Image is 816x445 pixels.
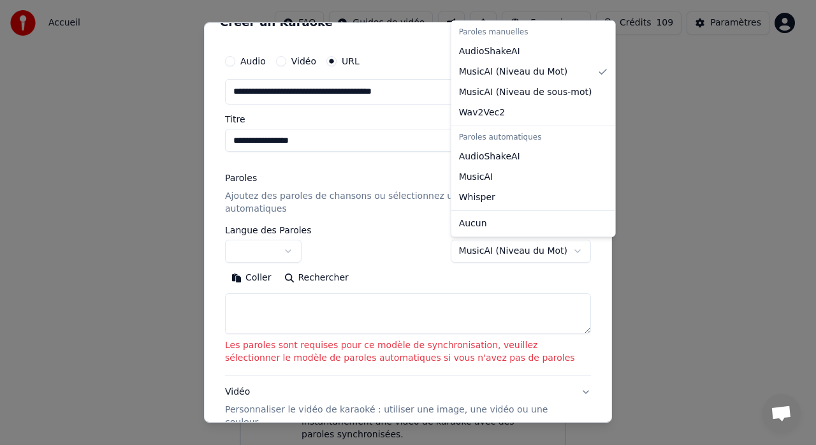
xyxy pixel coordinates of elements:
span: MusicAI [459,171,493,184]
span: AudioShakeAI [459,45,520,58]
span: MusicAI ( Niveau de sous-mot ) [459,86,592,99]
span: Aucun [459,217,487,230]
span: AudioShakeAI [459,150,520,163]
span: Wav2Vec2 [459,106,505,119]
div: Paroles automatiques [454,129,613,147]
span: MusicAI ( Niveau du Mot ) [459,66,567,78]
span: Whisper [459,191,495,204]
div: Paroles manuelles [454,24,613,41]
